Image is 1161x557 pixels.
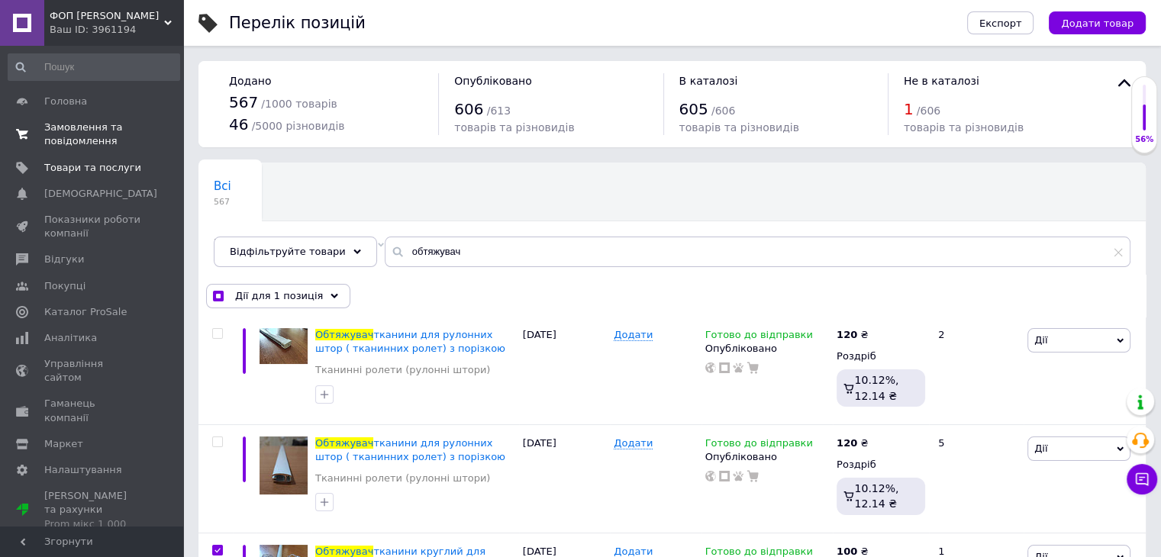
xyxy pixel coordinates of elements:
[1132,134,1156,145] div: 56%
[454,121,574,134] span: товарів та різновидів
[44,187,157,201] span: [DEMOGRAPHIC_DATA]
[44,161,141,175] span: Товари та послуги
[214,179,231,193] span: Всі
[44,517,141,531] div: Prom мікс 1 000
[854,374,898,401] span: 10.12%, 12.14 ₴
[260,436,308,494] img: Обтяжувач тканини для рулонних штор ( тканинних ролет) з порізкою
[967,11,1034,34] button: Експорт
[252,120,345,132] span: / 5000 різновидів
[705,342,829,356] div: Опубліковано
[837,328,868,342] div: ₴
[214,237,369,251] span: Із заниженою ціною, Оп...
[854,482,898,510] span: 10.12%, 12.14 ₴
[44,437,83,451] span: Маркет
[487,105,511,117] span: / 613
[1061,18,1134,29] span: Додати товар
[315,329,505,354] a: Обтяжувачтканини для рулонних штор ( тканинних ролет) з порізкою
[904,100,914,118] span: 1
[44,305,127,319] span: Каталог ProSale
[929,317,1024,424] div: 2
[837,329,857,340] b: 120
[979,18,1022,29] span: Експорт
[837,546,857,557] b: 100
[904,121,1024,134] span: товарів та різновидів
[260,328,308,364] img: Обтяжувач тканини для рулонних штор ( тканинних ролет) з порізкою
[44,331,97,345] span: Аналітика
[929,424,1024,533] div: 5
[1034,443,1047,454] span: Дії
[229,115,248,134] span: 46
[229,15,366,31] div: Перелік позицій
[917,105,940,117] span: / 606
[198,221,400,279] div: Із заниженою ціною, Опубліковані
[614,437,653,449] span: Додати
[44,397,141,424] span: Гаманець компанії
[44,357,141,385] span: Управління сайтом
[44,213,141,240] span: Показники роботи компанії
[711,105,735,117] span: / 606
[214,196,231,208] span: 567
[229,75,271,87] span: Додано
[50,23,183,37] div: Ваш ID: 3961194
[837,458,925,472] div: Роздріб
[679,75,738,87] span: В каталозі
[679,100,708,118] span: 605
[315,363,490,377] a: Тканинні ролети (рулонні штори)
[705,450,829,464] div: Опубліковано
[837,436,868,450] div: ₴
[385,237,1130,267] input: Пошук по назві позиції, артикулу і пошуковим запитам
[44,279,85,293] span: Покупці
[315,472,490,485] a: Тканинні ролети (рулонні штори)
[519,424,610,533] div: [DATE]
[235,289,323,303] span: Дії для 1 позиція
[315,437,505,462] span: тканини для рулонних штор ( тканинних ролет) з порізкою
[837,349,925,363] div: Роздріб
[614,329,653,341] span: Додати
[1127,464,1157,494] button: Чат з покупцем
[679,121,799,134] span: товарів та різновидів
[229,93,258,111] span: 567
[904,75,979,87] span: Не в каталозі
[230,246,346,257] span: Відфільтруйте товари
[705,437,813,453] span: Готово до відправки
[261,98,337,110] span: / 1000 товарів
[837,437,857,449] b: 120
[454,75,532,87] span: Опубліковано
[44,463,122,477] span: Налаштування
[705,329,813,345] span: Готово до відправки
[315,329,505,354] span: тканини для рулонних штор ( тканинних ролет) з порізкою
[315,329,373,340] span: Обтяжувач
[44,121,141,148] span: Замовлення та повідомлення
[8,53,180,81] input: Пошук
[44,489,141,531] span: [PERSON_NAME] та рахунки
[1049,11,1146,34] button: Додати товар
[315,437,373,449] span: Обтяжувач
[519,317,610,424] div: [DATE]
[1034,334,1047,346] span: Дії
[44,95,87,108] span: Головна
[454,100,483,118] span: 606
[50,9,164,23] span: ФОП Рябовол О.С.
[44,253,84,266] span: Відгуки
[315,437,505,462] a: Обтяжувачтканини для рулонних штор ( тканинних ролет) з порізкою
[315,546,373,557] span: Обтяжувач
